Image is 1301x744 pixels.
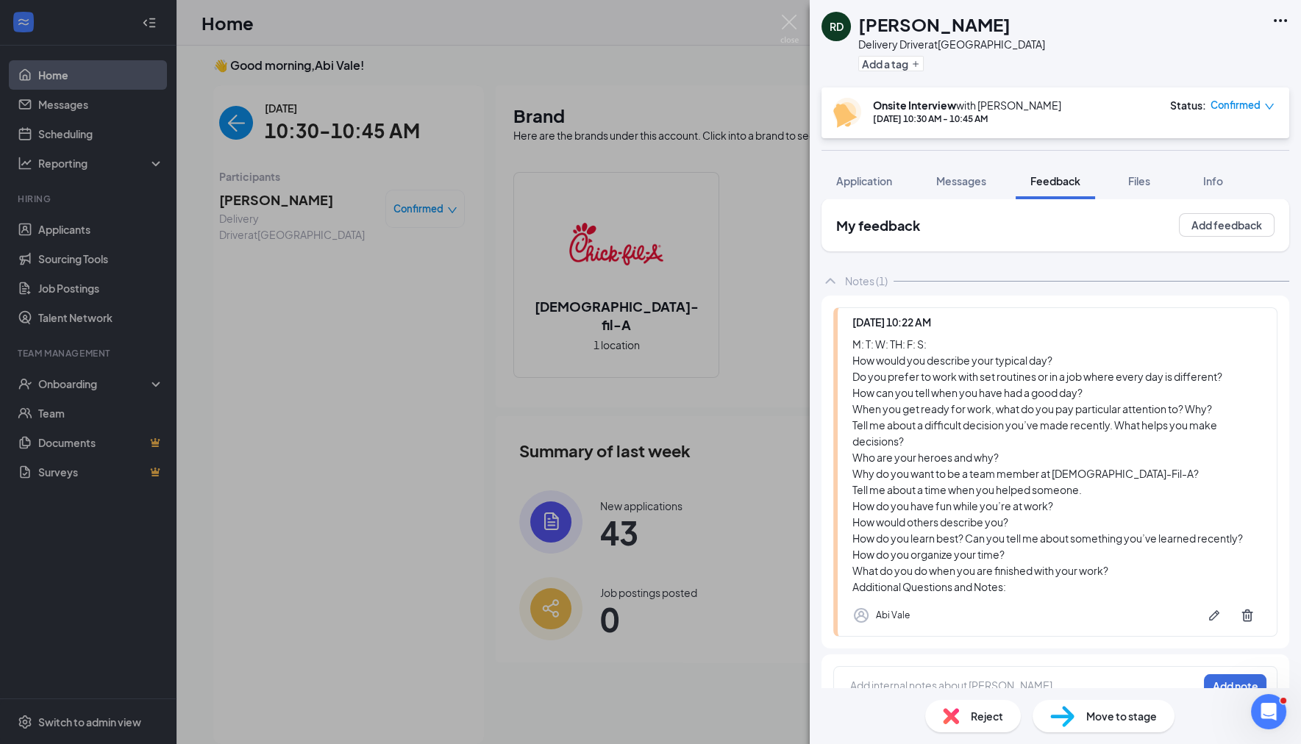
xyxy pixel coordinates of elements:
[1128,174,1150,187] span: Files
[936,174,986,187] span: Messages
[1207,608,1222,623] svg: Pen
[1240,608,1255,623] svg: Trash
[858,12,1010,37] h1: [PERSON_NAME]
[1203,174,1223,187] span: Info
[836,216,920,235] h2: My feedback
[858,37,1045,51] div: Delivery Driver at [GEOGRAPHIC_DATA]
[830,19,844,34] div: RD
[873,112,1061,125] div: [DATE] 10:30 AM - 10:45 AM
[852,315,931,329] span: [DATE] 10:22 AM
[852,336,1262,595] div: M: T: W: TH: F: S: How would you describe your typical day? Do you prefer to work with set routin...
[821,272,839,290] svg: ChevronUp
[1200,601,1229,630] button: Pen
[873,99,956,112] b: Onsite Interview
[1211,98,1261,112] span: Confirmed
[1179,213,1275,237] button: Add feedback
[1233,601,1262,630] button: Trash
[1251,694,1286,729] iframe: Intercom live chat
[971,708,1003,724] span: Reject
[1170,98,1206,112] div: Status :
[1204,674,1266,698] button: Add note
[852,607,870,624] svg: Profile
[1264,101,1275,112] span: down
[1272,12,1289,29] svg: Ellipses
[836,174,892,187] span: Application
[1086,708,1157,724] span: Move to stage
[1030,174,1080,187] span: Feedback
[858,56,924,71] button: PlusAdd a tag
[876,608,910,623] div: Abi Vale
[845,273,888,288] div: Notes (1)
[873,98,1061,112] div: with [PERSON_NAME]
[911,60,920,68] svg: Plus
